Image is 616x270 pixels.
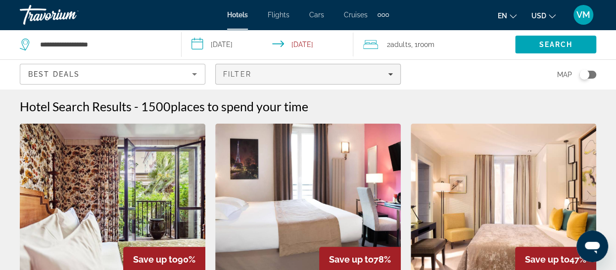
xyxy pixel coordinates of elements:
[223,70,251,78] span: Filter
[576,230,608,262] iframe: Button to launch messaging window
[134,99,139,114] span: -
[498,12,507,20] span: en
[390,41,411,48] span: Adults
[39,37,166,52] input: Search hotel destination
[20,2,119,28] a: Travorium
[417,41,434,48] span: Room
[20,99,132,114] h1: Hotel Search Results
[329,254,374,265] span: Save up to
[353,30,515,59] button: Travelers: 2 adults, 0 children
[182,30,353,59] button: Select check in and out date
[227,11,248,19] a: Hotels
[411,38,434,51] span: , 1
[515,36,596,53] button: Search
[141,99,308,114] h2: 1500
[133,254,178,265] span: Save up to
[28,68,197,80] mat-select: Sort by
[387,38,411,51] span: 2
[576,10,590,20] span: VM
[531,12,546,20] span: USD
[531,8,556,23] button: Change currency
[525,254,569,265] span: Save up to
[570,4,596,25] button: User Menu
[171,99,308,114] span: places to spend your time
[572,70,596,79] button: Toggle map
[344,11,368,19] a: Cruises
[557,68,572,82] span: Map
[539,41,572,48] span: Search
[215,64,401,85] button: Filters
[268,11,289,19] a: Flights
[28,70,80,78] span: Best Deals
[498,8,517,23] button: Change language
[309,11,324,19] a: Cars
[378,7,389,23] button: Extra navigation items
